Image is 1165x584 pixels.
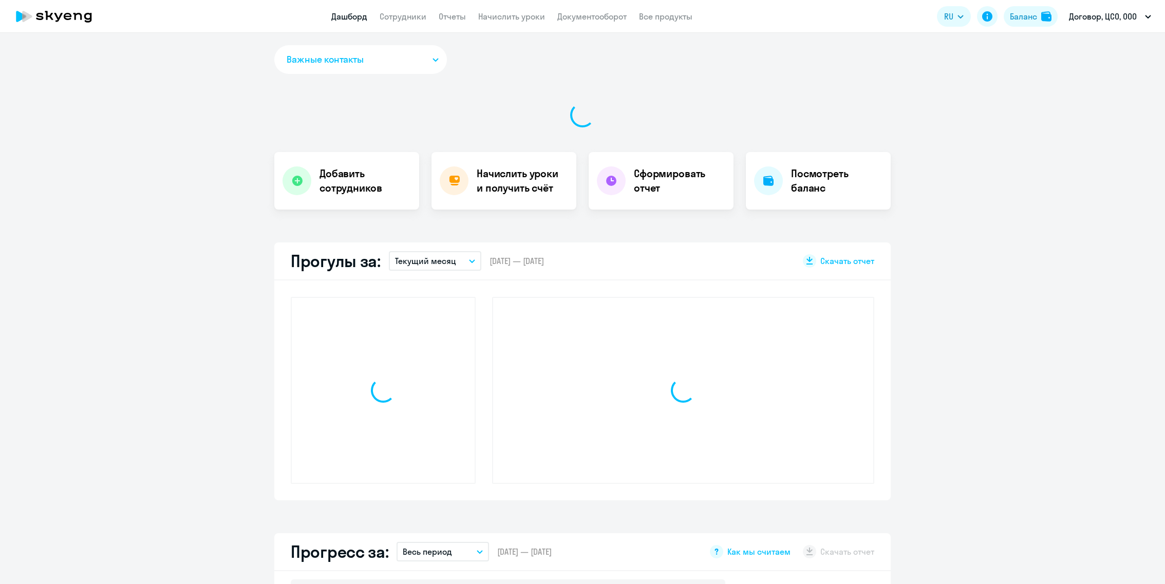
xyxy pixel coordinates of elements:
h4: Сформировать отчет [634,166,725,195]
span: Важные контакты [287,53,364,66]
h4: Начислить уроки и получить счёт [477,166,566,195]
img: balance [1041,11,1051,22]
p: Текущий месяц [395,255,456,267]
p: Договор, ЦСО, ООО [1069,10,1137,23]
button: Весь период [397,542,489,561]
a: Отчеты [439,11,466,22]
button: Балансbalance [1004,6,1058,27]
h4: Посмотреть баланс [791,166,882,195]
button: RU [937,6,971,27]
h2: Прогресс за: [291,541,388,562]
button: Важные контакты [274,45,447,74]
a: Сотрудники [380,11,426,22]
h2: Прогулы за: [291,251,381,271]
div: Баланс [1010,10,1037,23]
a: Все продукты [639,11,692,22]
span: Как мы считаем [727,546,791,557]
span: RU [944,10,953,23]
a: Документооборот [557,11,627,22]
p: Весь период [403,545,452,558]
span: Скачать отчет [820,255,874,267]
button: Текущий месяц [389,251,481,271]
span: [DATE] — [DATE] [490,255,544,267]
a: Дашборд [331,11,367,22]
h4: Добавить сотрудников [320,166,411,195]
button: Договор, ЦСО, ООО [1064,4,1156,29]
span: [DATE] — [DATE] [497,546,552,557]
a: Начислить уроки [478,11,545,22]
